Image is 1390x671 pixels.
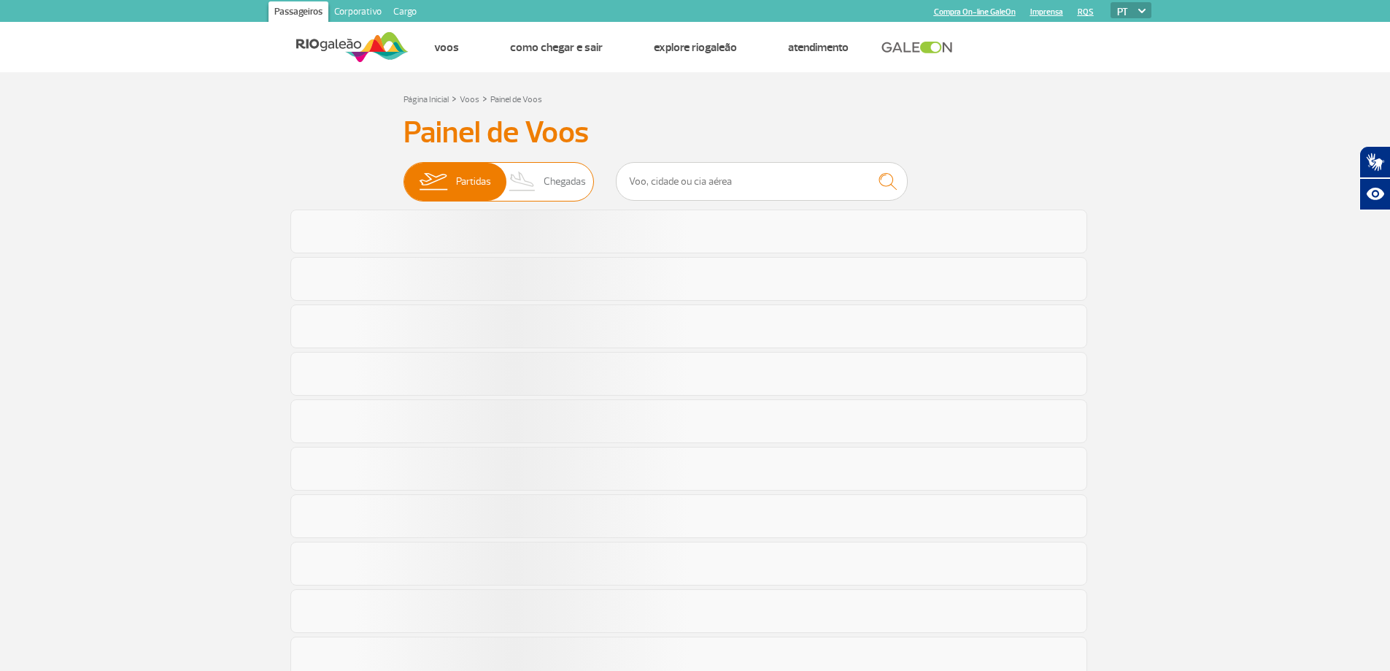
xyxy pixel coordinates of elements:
[1359,178,1390,210] button: Abrir recursos assistivos.
[482,90,487,107] a: >
[387,1,422,25] a: Cargo
[510,40,603,55] a: Como chegar e sair
[501,163,544,201] img: slider-desembarque
[654,40,737,55] a: Explore RIOgaleão
[1359,146,1390,210] div: Plugin de acessibilidade da Hand Talk.
[1030,7,1063,17] a: Imprensa
[616,162,908,201] input: Voo, cidade ou cia aérea
[328,1,387,25] a: Corporativo
[404,94,449,105] a: Página Inicial
[452,90,457,107] a: >
[404,115,987,151] h3: Painel de Voos
[456,163,491,201] span: Partidas
[1078,7,1094,17] a: RQS
[410,163,456,201] img: slider-embarque
[934,7,1016,17] a: Compra On-line GaleOn
[434,40,459,55] a: Voos
[490,94,542,105] a: Painel de Voos
[788,40,849,55] a: Atendimento
[544,163,586,201] span: Chegadas
[460,94,479,105] a: Voos
[1359,146,1390,178] button: Abrir tradutor de língua de sinais.
[269,1,328,25] a: Passageiros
